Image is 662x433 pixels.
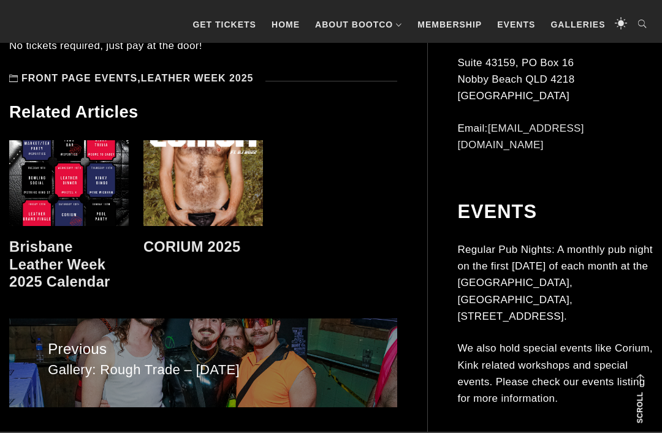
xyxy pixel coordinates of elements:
span: Previous [48,337,358,361]
h2: Events [457,200,653,222]
h3: Related Articles [9,102,397,122]
nav: Posts [9,309,397,416]
p: We also hold special events like Corium, Kink related workshops and special events. Please check ... [457,340,653,407]
a: Brisbane Leather Week 2025 Calendar [9,239,110,290]
a: CORIUM 2025 [143,239,241,255]
a: Events [491,6,541,43]
span: Gallery: Rough Trade – [DATE] [48,361,358,379]
a: GET TICKETS [186,6,262,43]
p: Regular Pub Nights: A monthly pub night on the first [DATE] of each month at the [GEOGRAPHIC_DATA... [457,241,653,325]
a: Leather Week 2025 [141,73,254,83]
a: Home [265,6,306,43]
a: Gallery: Rough Trade – [DATE] [9,318,397,407]
p: Email: [457,120,653,153]
a: Front Page Events [21,73,137,83]
a: About BootCo [309,6,408,43]
p: No tickets required, just pay at the door! [9,37,397,54]
p: Suite 43159, PO Box 16 Nobby Beach QLD 4218 [GEOGRAPHIC_DATA] [457,55,653,105]
a: Galleries [544,6,611,43]
a: [EMAIL_ADDRESS][DOMAIN_NAME] [457,122,584,151]
span: , [9,73,259,83]
a: Membership [411,6,488,43]
strong: Scroll [636,392,644,423]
